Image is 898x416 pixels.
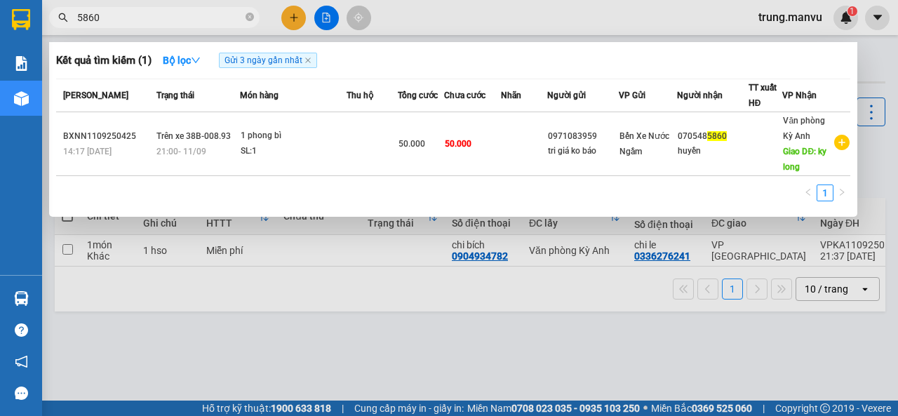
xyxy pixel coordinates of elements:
span: close-circle [246,13,254,21]
span: down [191,55,201,65]
span: search [58,13,68,22]
h3: Kết quả tìm kiếm ( 1 ) [56,53,152,68]
span: Giao DĐ: ky long [783,147,826,172]
span: Người nhận [677,90,723,100]
li: Previous Page [800,184,817,201]
input: Tìm tên, số ĐT hoặc mã đơn [77,10,243,25]
a: 1 [817,185,833,201]
span: [PERSON_NAME] [63,90,128,100]
span: right [838,188,846,196]
button: Bộ lọcdown [152,49,212,72]
div: tri giá ko báo [548,144,618,159]
span: 50.000 [445,139,471,149]
span: left [804,188,812,196]
span: 21:00 - 11/09 [156,147,206,156]
span: Người gửi [547,90,586,100]
div: SL: 1 [241,144,346,159]
span: TT xuất HĐ [749,83,777,108]
div: huyền [678,144,748,159]
span: Món hàng [240,90,279,100]
strong: Bộ lọc [163,55,201,66]
span: Trạng thái [156,90,194,100]
span: notification [15,355,28,368]
span: question-circle [15,323,28,337]
span: plus-circle [834,135,850,150]
div: BXNN1109250425 [63,129,152,144]
span: VP Nhận [782,90,817,100]
img: logo-vxr [12,9,30,30]
div: 0971083959 [548,129,618,144]
span: Trên xe 38B-008.93 [156,131,231,141]
span: 5860 [707,131,727,141]
div: 070548 [678,129,748,144]
span: 14:17 [DATE] [63,147,112,156]
img: warehouse-icon [14,91,29,106]
button: left [800,184,817,201]
span: close-circle [246,11,254,25]
img: warehouse-icon [14,291,29,306]
span: Thu hộ [347,90,373,100]
span: VP Gửi [619,90,645,100]
li: 1 [817,184,833,201]
span: Chưa cước [444,90,485,100]
span: Bến Xe Nước Ngầm [619,131,669,156]
span: Văn phòng Kỳ Anh [783,116,825,141]
button: right [833,184,850,201]
li: Next Page [833,184,850,201]
span: Tổng cước [398,90,438,100]
span: message [15,387,28,400]
span: Nhãn [501,90,521,100]
span: close [304,57,311,64]
span: 50.000 [398,139,425,149]
img: solution-icon [14,56,29,71]
span: Gửi 3 ngày gần nhất [219,53,317,68]
div: 1 phong bì [241,128,346,144]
